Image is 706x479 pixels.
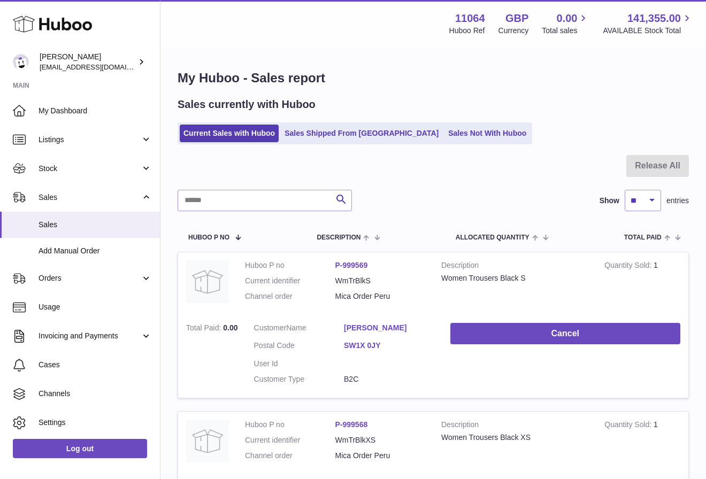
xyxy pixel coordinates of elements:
[335,451,426,461] dd: Mica Order Peru
[456,234,529,241] span: ALLOCATED Quantity
[281,125,442,142] a: Sales Shipped From [GEOGRAPHIC_DATA]
[444,125,530,142] a: Sales Not With Huboo
[13,54,29,70] img: imichellrs@gmail.com
[624,234,662,241] span: Total paid
[39,302,152,312] span: Usage
[186,420,229,462] img: no-photo.jpg
[542,26,589,36] span: Total sales
[498,26,529,36] div: Currency
[335,291,426,302] dd: Mica Order Peru
[245,291,335,302] dt: Channel order
[335,261,368,269] a: P-999569
[39,389,152,399] span: Channels
[335,276,426,286] dd: WmTrBlkS
[449,26,485,36] div: Huboo Ref
[39,331,141,341] span: Invoicing and Payments
[344,341,434,351] a: SW1X 0JY
[188,234,229,241] span: Huboo P no
[557,11,578,26] span: 0.00
[223,323,237,332] span: 0.00
[344,323,434,333] a: [PERSON_NAME]
[441,432,588,443] div: Women Trousers Black XS
[39,273,141,283] span: Orders
[596,252,688,315] td: 1
[186,260,229,303] img: no-photo.jpg
[40,52,136,72] div: [PERSON_NAME]
[39,246,152,256] span: Add Manual Order
[335,435,426,445] dd: WmTrBlkXS
[180,125,279,142] a: Current Sales with Huboo
[441,273,588,283] div: Women Trousers Black S
[335,420,368,429] a: P-999568
[666,196,689,206] span: entries
[600,196,619,206] label: Show
[39,164,141,174] span: Stock
[254,341,344,353] dt: Postal Code
[441,420,588,432] strong: Description
[39,192,141,203] span: Sales
[505,11,528,26] strong: GBP
[245,260,335,271] dt: Huboo P no
[603,11,693,36] a: 141,355.00 AVAILABLE Stock Total
[441,260,588,273] strong: Description
[39,220,152,230] span: Sales
[254,323,344,336] dt: Name
[39,106,152,116] span: My Dashboard
[186,323,223,335] strong: Total Paid
[455,11,485,26] strong: 11064
[39,360,152,370] span: Cases
[40,63,157,71] span: [EMAIL_ADDRESS][DOMAIN_NAME]
[39,135,141,145] span: Listings
[450,323,680,345] button: Cancel
[604,420,654,431] strong: Quantity Sold
[603,26,693,36] span: AVAILABLE Stock Total
[254,374,344,384] dt: Customer Type
[178,69,689,87] h1: My Huboo - Sales report
[39,418,152,428] span: Settings
[542,11,589,36] a: 0.00 Total sales
[596,412,688,474] td: 1
[245,276,335,286] dt: Current identifier
[254,323,287,332] span: Customer
[317,234,360,241] span: Description
[245,451,335,461] dt: Channel order
[245,420,335,430] dt: Huboo P no
[254,359,344,369] dt: User Id
[245,435,335,445] dt: Current identifier
[604,261,654,272] strong: Quantity Sold
[627,11,681,26] span: 141,355.00
[178,97,316,112] h2: Sales currently with Huboo
[13,439,147,458] a: Log out
[344,374,434,384] dd: B2C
